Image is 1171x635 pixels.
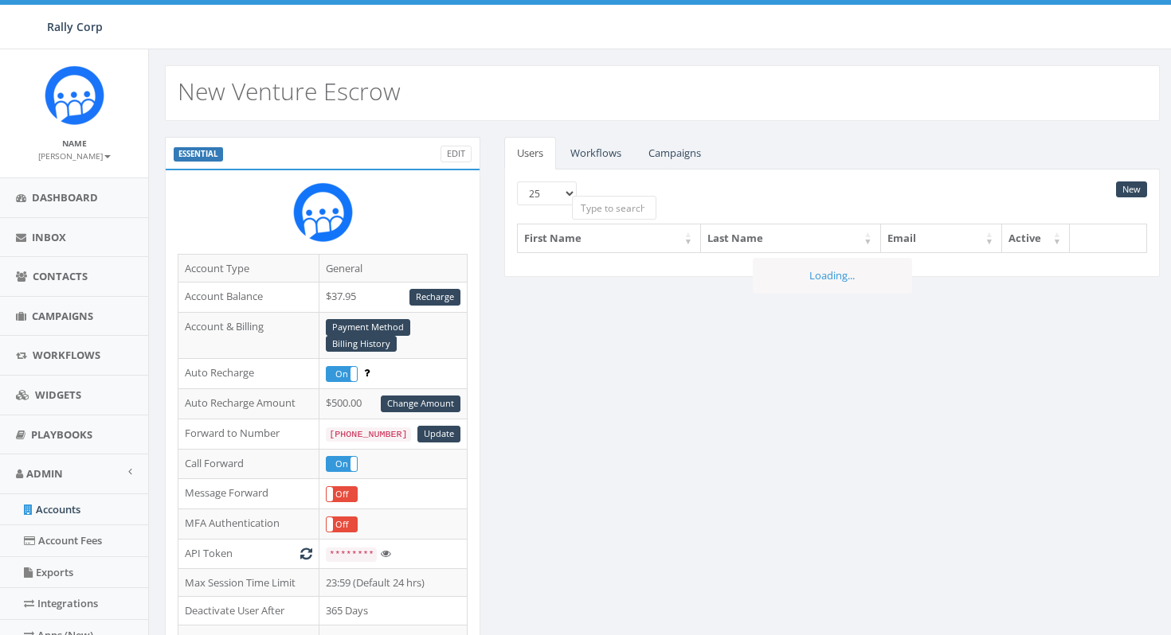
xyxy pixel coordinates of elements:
[701,224,880,252] th: Last Name
[327,367,357,382] label: On
[38,148,111,162] a: [PERSON_NAME]
[319,389,468,419] td: $500.00
[326,486,358,503] div: OnOff
[178,540,319,569] td: API Token
[326,319,410,336] a: Payment Method
[62,138,87,149] small: Name
[32,230,66,244] span: Inbox
[300,548,312,559] i: Generate New Token
[881,224,1002,252] th: Email
[293,182,353,242] img: Rally_Corp_Icon_1.png
[33,348,100,362] span: Workflows
[31,427,92,442] span: Playbooks
[319,597,468,625] td: 365 Days
[636,137,714,169] a: Campaigns
[178,389,319,419] td: Auto Recharge Amount
[1116,181,1147,198] a: New
[409,289,460,306] a: Recharge
[178,359,319,389] td: Auto Recharge
[174,147,223,162] label: ESSENTIAL
[1002,224,1070,252] th: Active
[178,568,319,597] td: Max Session Time Limit
[178,78,401,104] h2: New Venture Escrow
[32,190,98,205] span: Dashboard
[178,312,319,359] td: Account & Billing
[326,456,358,473] div: OnOff
[326,366,358,383] div: OnOff
[178,597,319,625] td: Deactivate User After
[47,19,103,34] span: Rally Corp
[319,568,468,597] td: 23:59 (Default 24 hrs)
[33,269,88,283] span: Contacts
[417,426,460,442] a: Update
[319,282,468,313] td: $37.95
[558,137,634,169] a: Workflows
[35,388,81,402] span: Widgets
[327,517,357,532] label: Off
[753,258,912,294] div: Loading...
[26,466,63,481] span: Admin
[326,516,358,533] div: OnOff
[32,309,93,323] span: Campaigns
[327,457,357,472] label: On
[178,419,319,449] td: Forward to Number
[518,224,701,252] th: First Name
[178,254,319,282] td: Account Type
[441,146,472,162] a: Edit
[178,479,319,509] td: Message Forward
[178,282,319,313] td: Account Balance
[572,196,657,220] input: Type to search
[178,509,319,540] td: MFA Authentication
[45,65,104,125] img: Icon_1.png
[327,487,357,502] label: Off
[364,365,370,380] span: Enable to prevent campaign failure.
[178,449,319,479] td: Call Forward
[319,254,468,282] td: General
[326,427,410,442] code: [PHONE_NUMBER]
[381,395,460,412] a: Change Amount
[326,336,397,353] a: Billing History
[504,137,556,169] a: Users
[38,150,111,162] small: [PERSON_NAME]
